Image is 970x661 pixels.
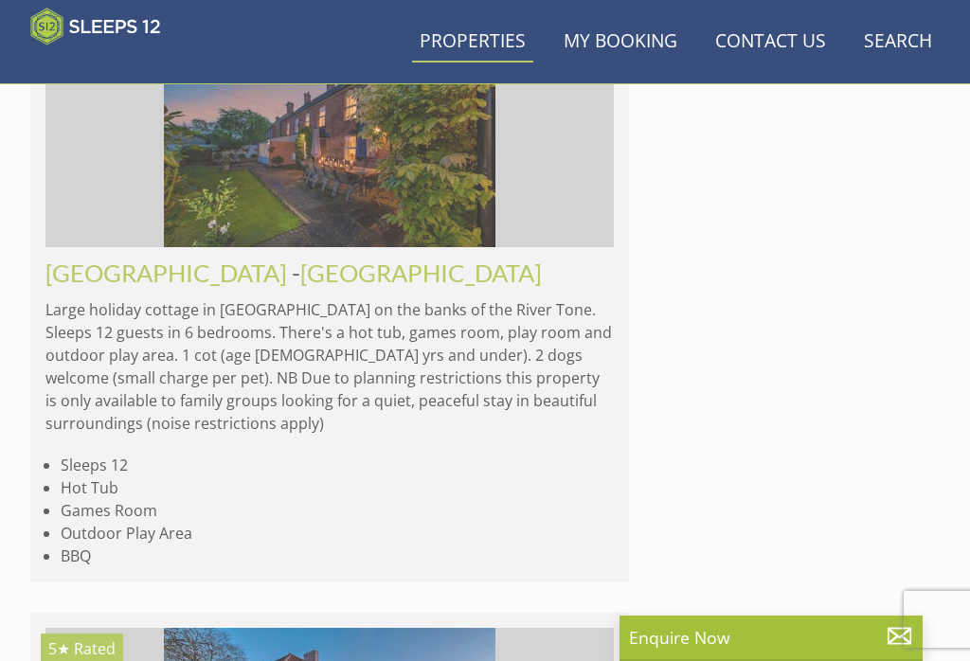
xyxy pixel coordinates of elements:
[292,259,542,287] span: -
[45,33,614,247] a: 5★ Rated
[45,259,287,287] a: [GEOGRAPHIC_DATA]
[61,454,614,476] li: Sleeps 12
[74,638,116,659] span: Rated
[61,499,614,522] li: Games Room
[30,8,161,45] img: Sleeps 12
[856,21,940,63] a: Search
[556,21,685,63] a: My Booking
[45,298,614,435] p: Large holiday cottage in [GEOGRAPHIC_DATA] on the banks of the River Tone. Sleeps 12 guests in 6 ...
[61,476,614,499] li: Hot Tub
[61,545,614,567] li: BBQ
[61,522,614,545] li: Outdoor Play Area
[300,259,542,287] a: [GEOGRAPHIC_DATA]
[48,638,70,659] span: Hunky-Dory has a 5 star rating under the Quality in Tourism Scheme
[708,21,834,63] a: Contact Us
[21,57,220,73] iframe: Customer reviews powered by Trustpilot
[412,21,533,63] a: Properties
[164,33,495,247] img: riverside-somerset-home-holiday-sleeps-9.original.jpg
[629,625,913,650] p: Enquire Now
